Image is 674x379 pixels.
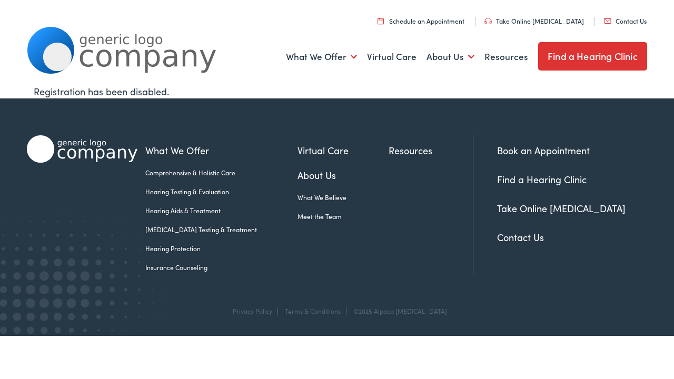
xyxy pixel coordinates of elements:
a: [MEDICAL_DATA] Testing & Treatment [145,225,298,234]
img: utility icon [604,18,611,24]
a: Take Online [MEDICAL_DATA] [497,202,626,215]
a: Meet the Team [298,212,389,221]
a: Resources [389,143,473,157]
a: What We Offer [286,37,357,76]
a: Privacy Policy [233,306,272,315]
a: Terms & Conditions [285,306,341,315]
a: Virtual Care [298,143,389,157]
a: About Us [427,37,474,76]
a: About Us [298,168,389,182]
a: Comprehensive & Holistic Care [145,168,298,177]
a: Virtual Care [367,37,417,76]
a: Schedule an Appointment [378,16,464,25]
a: Hearing Aids & Treatment [145,206,298,215]
div: ©2025 Alpaca [MEDICAL_DATA] [348,307,447,315]
img: Alpaca Audiology [27,135,137,163]
img: utility icon [378,17,384,24]
a: Hearing Testing & Evaluation [145,187,298,196]
a: Find a Hearing Clinic [497,173,587,186]
a: Contact Us [604,16,647,25]
img: utility icon [484,18,492,24]
a: Insurance Counseling [145,263,298,272]
a: What We Believe [298,193,389,202]
div: Registration has been disabled. [34,84,640,98]
a: Contact Us [497,231,544,244]
a: Hearing Protection [145,244,298,253]
a: Take Online [MEDICAL_DATA] [484,16,584,25]
a: Find a Hearing Clinic [538,42,647,71]
a: What We Offer [145,143,298,157]
a: Book an Appointment [497,144,590,157]
a: Resources [484,37,528,76]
